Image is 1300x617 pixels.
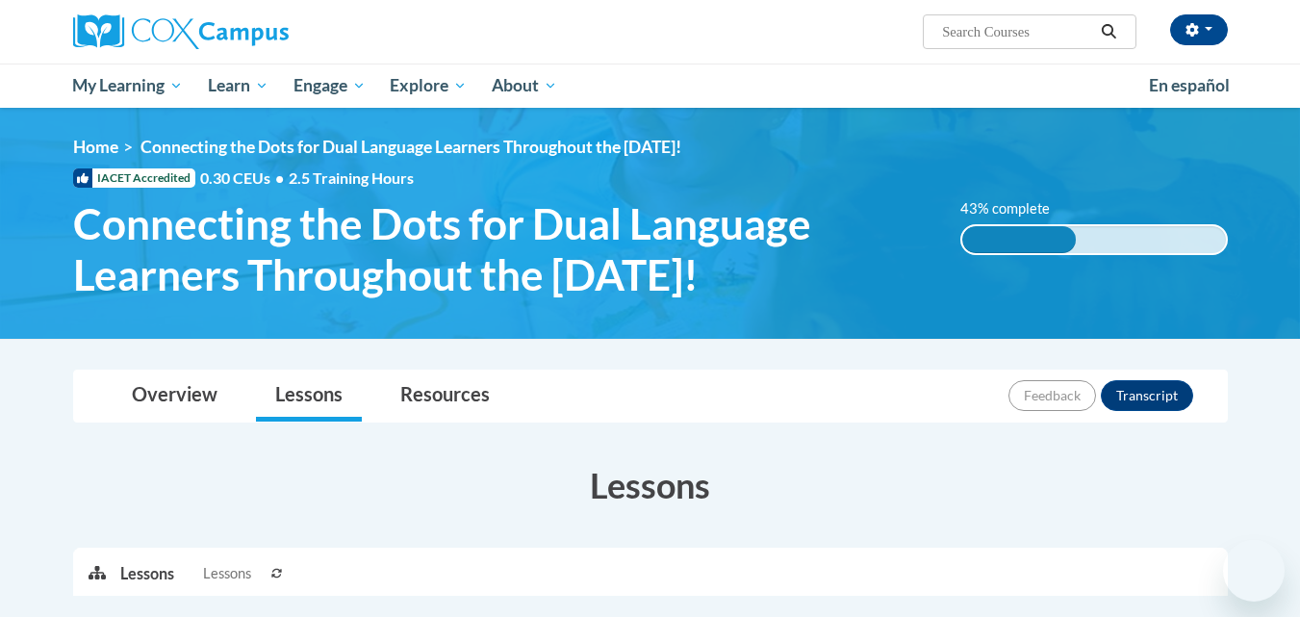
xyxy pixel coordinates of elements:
[289,168,414,187] span: 2.5 Training Hours
[72,74,183,97] span: My Learning
[61,64,196,108] a: My Learning
[960,198,1071,219] label: 43% complete
[73,14,439,49] a: Cox Campus
[492,74,557,97] span: About
[479,64,570,108] a: About
[293,74,366,97] span: Engage
[195,64,281,108] a: Learn
[208,74,268,97] span: Learn
[44,64,1257,108] div: Main menu
[1094,20,1123,43] button: Search
[140,137,681,157] span: Connecting the Dots for Dual Language Learners Throughout the [DATE]!
[73,168,195,188] span: IACET Accredited
[73,198,932,300] span: Connecting the Dots for Dual Language Learners Throughout the [DATE]!
[377,64,479,108] a: Explore
[381,371,509,422] a: Resources
[256,371,362,422] a: Lessons
[73,461,1228,509] h3: Lessons
[120,563,174,584] p: Lessons
[203,563,251,584] span: Lessons
[1170,14,1228,45] button: Account Settings
[73,14,289,49] img: Cox Campus
[1149,75,1230,95] span: En español
[281,64,378,108] a: Engage
[940,20,1094,43] input: Search Courses
[1136,65,1242,106] a: En español
[113,371,237,422] a: Overview
[962,226,1076,253] div: 43% complete
[73,137,118,157] a: Home
[1101,380,1193,411] button: Transcript
[390,74,467,97] span: Explore
[1223,540,1285,602] iframe: Button to launch messaging window
[1008,380,1096,411] button: Feedback
[200,167,289,189] span: 0.30 CEUs
[275,168,284,187] span: •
